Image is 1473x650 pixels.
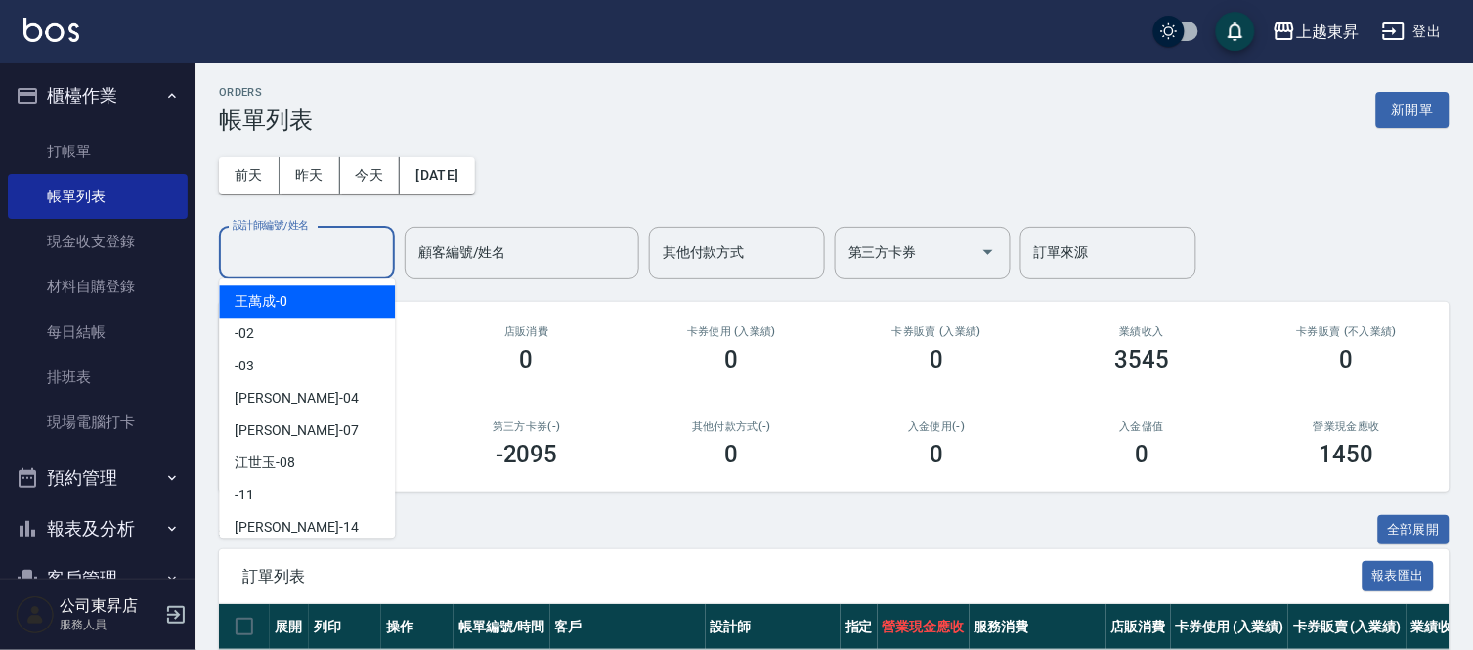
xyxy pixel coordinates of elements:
a: 帳單列表 [8,174,188,219]
span: [PERSON_NAME] -04 [235,388,358,409]
th: 操作 [381,604,454,650]
th: 卡券使用 (入業績) [1171,604,1289,650]
h2: 卡券使用 (入業績) [653,325,811,338]
a: 打帳單 [8,129,188,174]
h3: 1450 [1320,441,1374,468]
button: 報表及分析 [8,503,188,554]
button: 客戶管理 [8,553,188,604]
button: save [1216,12,1255,51]
h3: 0 [1135,441,1148,468]
h2: ORDERS [219,86,313,99]
button: [DATE] [400,157,474,194]
button: 登出 [1374,14,1450,50]
h3: 0 [725,346,739,373]
h5: 公司東昇店 [60,596,159,616]
th: 業績收入 [1407,604,1471,650]
th: 卡券販賣 (入業績) [1288,604,1407,650]
button: 前天 [219,157,280,194]
th: 營業現金應收 [878,604,970,650]
th: 指定 [841,604,878,650]
h2: 店販消費 [448,325,606,338]
h2: 業績收入 [1062,325,1221,338]
button: 報表匯出 [1363,561,1435,591]
h2: 入金儲值 [1062,420,1221,433]
th: 帳單編號/時間 [454,604,550,650]
h3: 3545 [1114,346,1169,373]
a: 材料自購登錄 [8,264,188,309]
button: 櫃檯作業 [8,70,188,121]
h3: 帳單列表 [219,107,313,134]
a: 報表匯出 [1363,566,1435,585]
span: -11 [235,485,254,505]
h2: 營業現金應收 [1268,420,1426,433]
label: 設計師編號/姓名 [233,218,309,233]
a: 排班表 [8,355,188,400]
span: 訂單列表 [242,567,1363,586]
h2: 入金使用(-) [857,420,1016,433]
th: 列印 [309,604,381,650]
h3: 0 [725,441,739,468]
div: 上越東昇 [1296,20,1359,44]
h3: 0 [930,441,943,468]
h3: 0 [520,346,534,373]
span: -03 [235,356,254,376]
th: 客戶 [550,604,706,650]
a: 現金收支登錄 [8,219,188,264]
th: 店販消費 [1106,604,1171,650]
button: 今天 [340,157,401,194]
h3: -2095 [496,441,558,468]
button: 上越東昇 [1265,12,1366,52]
span: [PERSON_NAME] -14 [235,517,358,538]
th: 展開 [270,604,309,650]
h2: 卡券販賣 (入業績) [857,325,1016,338]
span: -02 [235,324,254,344]
th: 設計師 [706,604,841,650]
img: Logo [23,18,79,42]
h3: 0 [1340,346,1354,373]
button: 昨天 [280,157,340,194]
h2: 其他付款方式(-) [653,420,811,433]
button: 新開單 [1376,92,1450,128]
span: [PERSON_NAME] -07 [235,420,358,441]
button: 預約管理 [8,453,188,503]
span: 江世玉 -08 [235,453,295,473]
h2: 卡券販賣 (不入業績) [1268,325,1426,338]
p: 服務人員 [60,616,159,633]
h3: 0 [930,346,943,373]
button: Open [973,237,1004,268]
a: 現場電腦打卡 [8,400,188,445]
img: Person [16,595,55,634]
span: 王萬成 -0 [235,291,287,312]
h2: 第三方卡券(-) [448,420,606,433]
th: 服務消費 [970,604,1106,650]
a: 新開單 [1376,100,1450,118]
a: 每日結帳 [8,310,188,355]
button: 全部展開 [1378,515,1451,545]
